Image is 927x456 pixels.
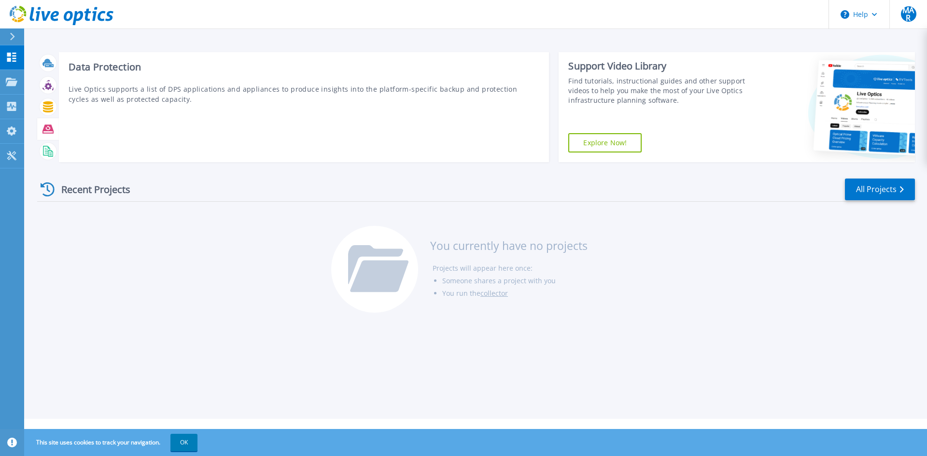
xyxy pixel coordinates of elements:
li: Projects will appear here once: [433,262,588,275]
a: All Projects [845,179,915,200]
button: OK [170,434,197,451]
a: collector [480,289,508,298]
span: This site uses cookies to track your navigation. [27,434,197,451]
span: MAR [901,6,916,22]
li: You run the [442,287,588,300]
h3: You currently have no projects [430,240,588,251]
div: Recent Projects [37,178,143,201]
a: Explore Now! [568,133,642,152]
p: Live Optics supports a list of DPS applications and appliances to produce insights into the platf... [69,84,540,104]
div: Support Video Library [568,60,750,72]
div: Find tutorials, instructional guides and other support videos to help you make the most of your L... [568,76,750,105]
h3: Data Protection [69,62,540,72]
li: Someone shares a project with you [442,275,588,287]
